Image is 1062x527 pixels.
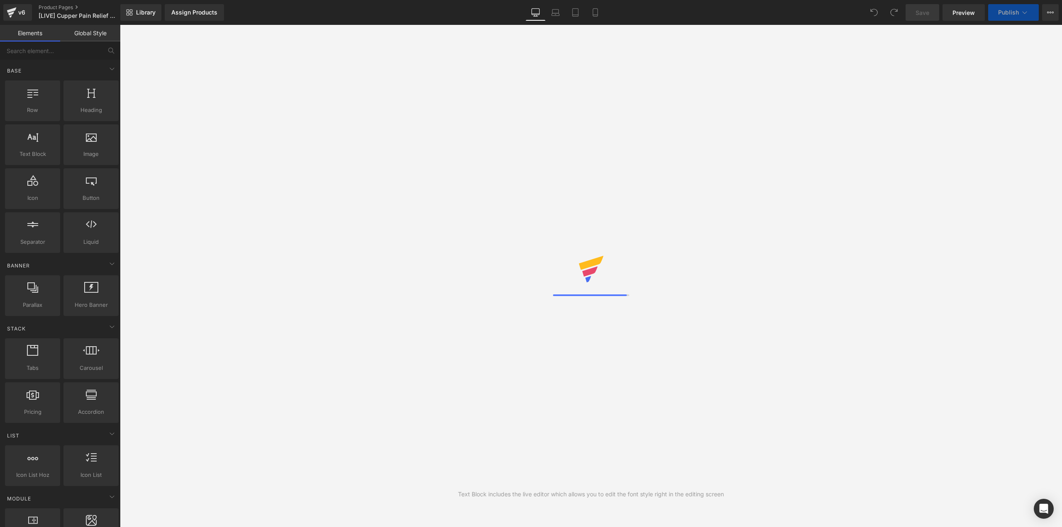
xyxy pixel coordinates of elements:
[7,238,58,246] span: Separator
[458,490,724,499] div: Text Block includes the live editor which allows you to edit the font style right in the editing ...
[66,150,116,158] span: Image
[7,301,58,309] span: Parallax
[866,4,882,21] button: Undo
[7,106,58,114] span: Row
[66,238,116,246] span: Liquid
[66,471,116,479] span: Icon List
[526,4,546,21] a: Desktop
[66,364,116,372] span: Carousel
[39,4,134,11] a: Product Pages
[6,495,32,503] span: Module
[136,9,156,16] span: Library
[17,7,27,18] div: v6
[988,4,1039,21] button: Publish
[60,25,120,41] a: Global Style
[565,4,585,21] a: Tablet
[66,301,116,309] span: Hero Banner
[6,262,31,270] span: Banner
[6,67,22,75] span: Base
[952,8,975,17] span: Preview
[3,4,32,21] a: v6
[886,4,902,21] button: Redo
[1042,4,1059,21] button: More
[585,4,605,21] a: Mobile
[1034,499,1054,519] div: Open Intercom Messenger
[39,12,118,19] span: [LIVE] Cupper Pain Relief Bundle PDP 2.0 [DATE]
[66,194,116,202] span: Button
[171,9,217,16] div: Assign Products
[998,9,1019,16] span: Publish
[7,471,58,479] span: Icon List Hoz
[916,8,929,17] span: Save
[66,408,116,416] span: Accordion
[66,106,116,114] span: Heading
[120,4,161,21] a: New Library
[7,150,58,158] span: Text Block
[546,4,565,21] a: Laptop
[7,194,58,202] span: Icon
[6,432,20,440] span: List
[943,4,985,21] a: Preview
[6,325,27,333] span: Stack
[7,364,58,372] span: Tabs
[7,408,58,416] span: Pricing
